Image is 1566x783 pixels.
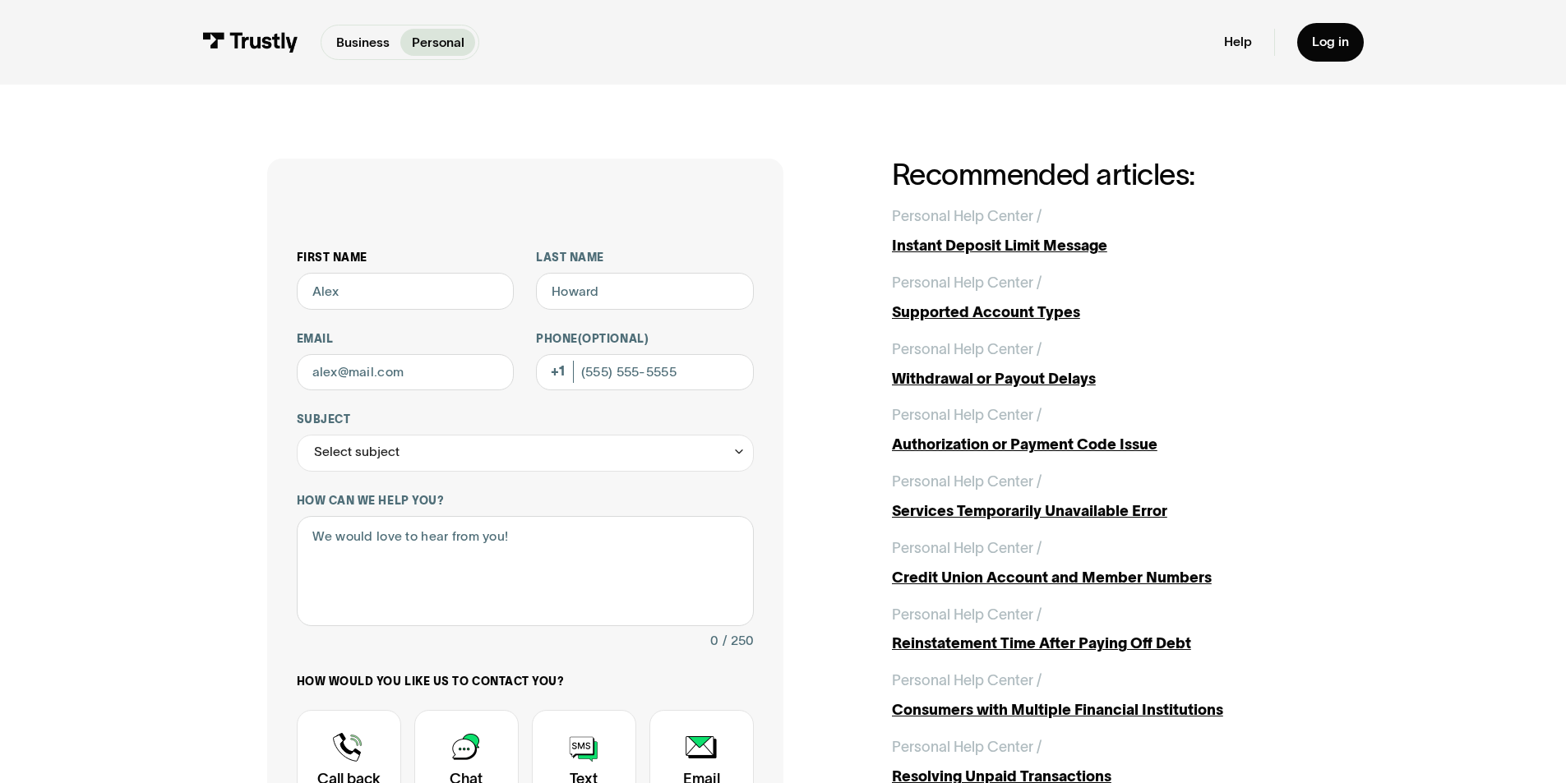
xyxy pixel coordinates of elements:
a: Log in [1297,23,1364,62]
label: How can we help you? [297,494,754,509]
label: Email [297,332,515,347]
input: Alex [297,273,515,310]
a: Personal Help Center /Consumers with Multiple Financial Institutions [892,670,1300,721]
div: Select subject [314,441,400,463]
div: Personal Help Center / [892,205,1042,228]
div: Withdrawal or Payout Delays [892,368,1300,390]
a: Personal Help Center /Instant Deposit Limit Message [892,205,1300,257]
div: / 250 [723,630,754,652]
div: Reinstatement Time After Paying Off Debt [892,633,1300,655]
div: Authorization or Payment Code Issue [892,434,1300,456]
a: Personal Help Center /Withdrawal or Payout Delays [892,339,1300,390]
div: Personal Help Center / [892,339,1042,361]
input: Howard [536,273,754,310]
label: Phone [536,332,754,347]
div: Instant Deposit Limit Message [892,235,1300,257]
div: Personal Help Center / [892,404,1042,426]
input: alex@mail.com [297,354,515,391]
div: Consumers with Multiple Financial Institutions [892,699,1300,721]
div: Personal Help Center / [892,537,1042,560]
p: Business [336,33,390,53]
a: Business [325,29,400,56]
div: Credit Union Account and Member Numbers [892,567,1300,589]
label: Last name [536,251,754,265]
label: How would you like us to contact you? [297,675,754,689]
label: Subject [297,412,754,427]
div: Personal Help Center / [892,604,1042,626]
a: Help [1224,34,1252,50]
h2: Recommended articles: [892,159,1300,191]
a: Personal [400,29,475,56]
a: Personal Help Center /Reinstatement Time After Paying Off Debt [892,604,1300,656]
img: Trustly Logo [202,32,298,53]
div: Supported Account Types [892,302,1300,324]
div: Personal Help Center / [892,272,1042,294]
span: (Optional) [578,333,649,345]
p: Personal [412,33,464,53]
a: Personal Help Center /Authorization or Payment Code Issue [892,404,1300,456]
div: Personal Help Center / [892,471,1042,493]
label: First name [297,251,515,265]
a: Personal Help Center /Services Temporarily Unavailable Error [892,471,1300,523]
a: Personal Help Center /Supported Account Types [892,272,1300,324]
div: 0 [710,630,718,652]
a: Personal Help Center /Credit Union Account and Member Numbers [892,537,1300,589]
div: Log in [1312,34,1349,50]
input: (555) 555-5555 [536,354,754,391]
div: Personal Help Center / [892,670,1042,692]
div: Personal Help Center / [892,736,1042,758]
div: Services Temporarily Unavailable Error [892,500,1300,523]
